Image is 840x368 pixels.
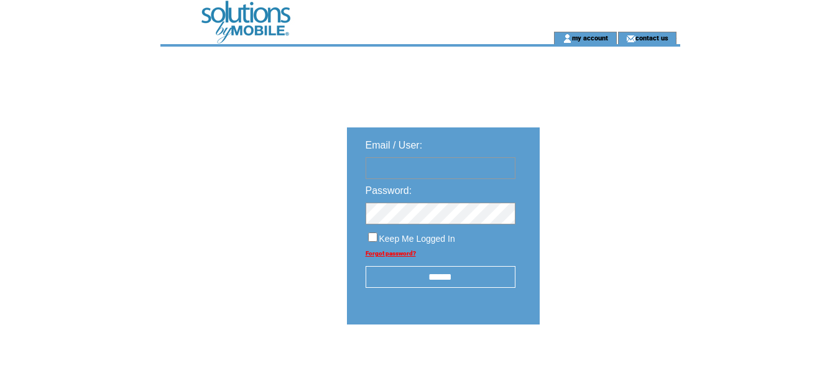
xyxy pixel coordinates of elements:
span: Keep Me Logged In [379,234,455,244]
a: Forgot password? [366,250,416,257]
span: Password: [366,185,412,196]
a: my account [572,34,608,42]
img: account_icon.gif;jsessionid=78D09F0B34F53EE506BA1F57E20FA159 [563,34,572,44]
span: Email / User: [366,140,423,150]
img: contact_us_icon.gif;jsessionid=78D09F0B34F53EE506BA1F57E20FA159 [626,34,635,44]
a: contact us [635,34,668,42]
